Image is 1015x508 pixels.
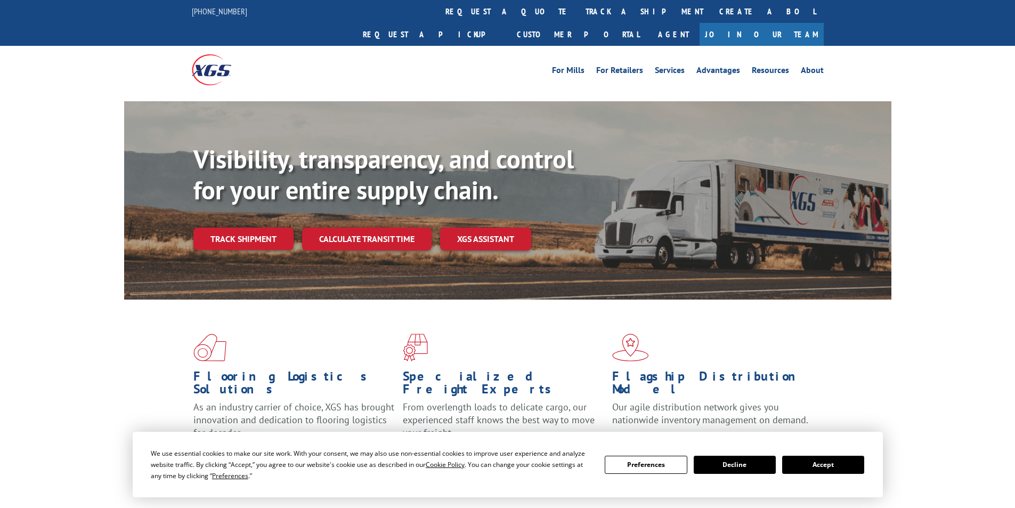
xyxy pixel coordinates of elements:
button: Preferences [605,456,687,474]
a: For Mills [552,66,584,78]
button: Accept [782,456,864,474]
div: Cookie Consent Prompt [133,432,883,497]
img: xgs-icon-flagship-distribution-model-red [612,334,649,361]
a: About [801,66,824,78]
a: Join Our Team [700,23,824,46]
a: Track shipment [193,228,294,250]
span: As an industry carrier of choice, XGS has brought innovation and dedication to flooring logistics... [193,401,394,439]
h1: Specialized Freight Experts [403,370,604,401]
h1: Flagship Distribution Model [612,370,814,401]
span: Preferences [212,471,248,480]
p: From overlength loads to delicate cargo, our experienced staff knows the best way to move your fr... [403,401,604,448]
img: xgs-icon-total-supply-chain-intelligence-red [193,334,226,361]
a: Advantages [696,66,740,78]
h1: Flooring Logistics Solutions [193,370,395,401]
a: Resources [752,66,789,78]
a: Agent [647,23,700,46]
a: Services [655,66,685,78]
div: We use essential cookies to make our site work. With your consent, we may also use non-essential ... [151,448,592,481]
a: For Retailers [596,66,643,78]
a: Request a pickup [355,23,509,46]
button: Decline [694,456,776,474]
b: Visibility, transparency, and control for your entire supply chain. [193,142,574,206]
span: Cookie Policy [426,460,465,469]
a: Customer Portal [509,23,647,46]
a: Calculate transit time [302,228,432,251]
a: [PHONE_NUMBER] [192,6,247,17]
img: xgs-icon-focused-on-flooring-red [403,334,428,361]
a: XGS ASSISTANT [440,228,531,251]
span: Our agile distribution network gives you nationwide inventory management on demand. [612,401,808,426]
